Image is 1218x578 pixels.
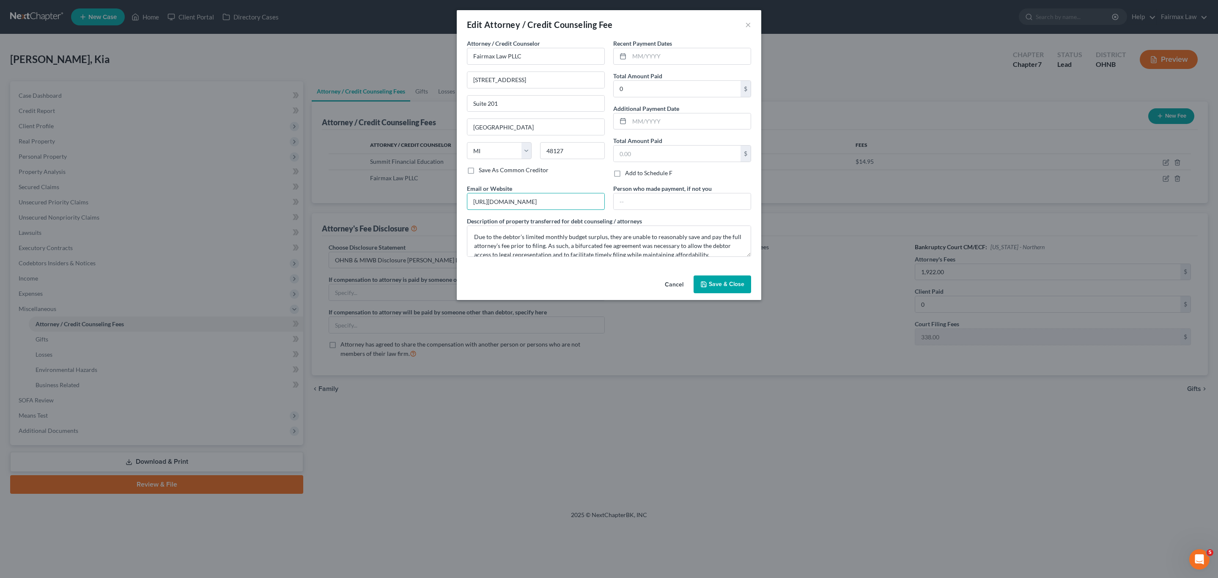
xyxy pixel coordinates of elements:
label: Email or Website [467,184,512,193]
span: 5 [1207,549,1213,556]
input: 0.00 [614,146,741,162]
span: Save & Close [709,281,744,288]
label: Recent Payment Dates [613,39,672,48]
div: $ [741,146,751,162]
span: Attorney / Credit Counselor [467,40,540,47]
span: Edit [467,19,483,30]
span: Attorney / Credit Counseling Fee [484,19,613,30]
div: $ [741,81,751,97]
input: MM/YYYY [629,48,751,64]
label: Save As Common Creditor [479,166,549,174]
button: Save & Close [694,275,751,293]
input: MM/YYYY [629,113,751,129]
input: 0.00 [614,81,741,97]
input: Enter city... [467,119,604,135]
button: × [745,19,751,30]
iframe: Intercom live chat [1189,549,1210,570]
label: Person who made payment, if not you [613,184,712,193]
label: Total Amount Paid [613,72,662,80]
label: Additional Payment Date [613,104,679,113]
input: Enter zip... [540,142,605,159]
input: -- [614,193,751,209]
input: Apt, Suite, etc... [467,96,604,112]
label: Add to Schedule F [625,169,672,177]
button: Cancel [658,276,690,293]
input: Search creditor by name... [467,48,605,65]
label: Description of property transferred for debt counseling / attorneys [467,217,642,226]
label: Total Amount Paid [613,136,662,145]
input: Enter address... [467,72,604,88]
input: -- [467,193,604,209]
